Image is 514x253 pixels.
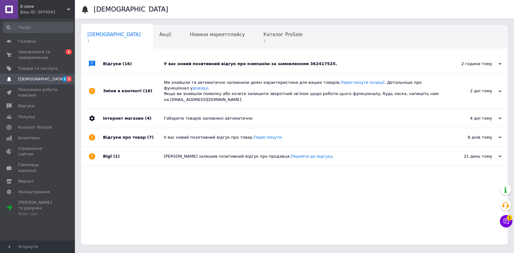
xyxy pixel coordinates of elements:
[439,88,502,94] div: 2 дні тому
[439,154,502,159] div: 21 день тому
[20,4,67,9] span: E-zone
[18,179,34,184] span: Маркет
[164,80,439,103] div: Ми знайшли та автоматично заповнили деякі характеристики для ваших товарів. . Детальніше про функ...
[18,125,52,130] span: Каталог ProSale
[254,135,281,140] a: Переглянути
[18,114,35,120] span: Покупці
[103,109,164,128] div: Інтернет магазин
[143,88,152,93] span: (10)
[67,76,72,82] span: 1
[18,135,40,141] span: Аналітика
[94,6,168,13] h1: [DEMOGRAPHIC_DATA]
[103,128,164,147] div: Відгуки про товар
[62,76,67,82] span: 1
[66,49,72,55] span: 1
[87,32,141,37] span: [DEMOGRAPHIC_DATA]
[439,116,502,121] div: 4 дні тому
[145,116,151,121] span: (4)
[18,39,36,44] span: Головна
[500,215,512,227] button: Чат з покупцем1
[159,32,171,37] span: Акції
[164,154,439,159] div: [PERSON_NAME] залишив позитивний відгук про продавця. .
[103,74,164,109] div: Зміни в контенті
[263,39,302,43] span: 1
[164,61,439,67] div: У вас новий позитивний відгук про компанію за замовленням 362417525.
[18,49,58,60] span: Замовлення та повідомлення
[507,215,512,221] span: 1
[123,61,132,66] span: (16)
[263,32,302,37] span: Каталог ProSale
[193,86,208,90] a: довідці
[113,154,120,159] span: (1)
[18,103,34,109] span: Відгуки
[164,116,439,121] div: Габарити товарів заповнені автоматично
[103,55,164,73] div: Відгуки
[147,135,154,140] span: (7)
[18,66,58,71] span: Товари та послуги
[291,154,333,159] a: Перейти до відгуку
[439,135,502,140] div: 8 днів тому
[190,32,245,37] span: Новини маркетплейсу
[18,162,58,173] span: Гаманець компанії
[18,189,50,195] span: Налаштування
[3,22,73,33] input: Пошук
[20,9,75,15] div: Ваш ID: 3979541
[18,146,58,157] span: Управління сайтом
[164,135,439,140] div: У вас новий позитивний відгук про товар.
[18,211,58,217] div: Prom топ
[18,87,58,98] span: Показники роботи компанії
[340,80,384,85] a: Переглянути позиції
[103,147,164,166] div: Bigl
[439,61,502,67] div: 2 години тому
[18,76,64,82] span: [DEMOGRAPHIC_DATA]
[18,200,58,217] span: [PERSON_NAME] та рахунки
[87,39,141,43] span: 1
